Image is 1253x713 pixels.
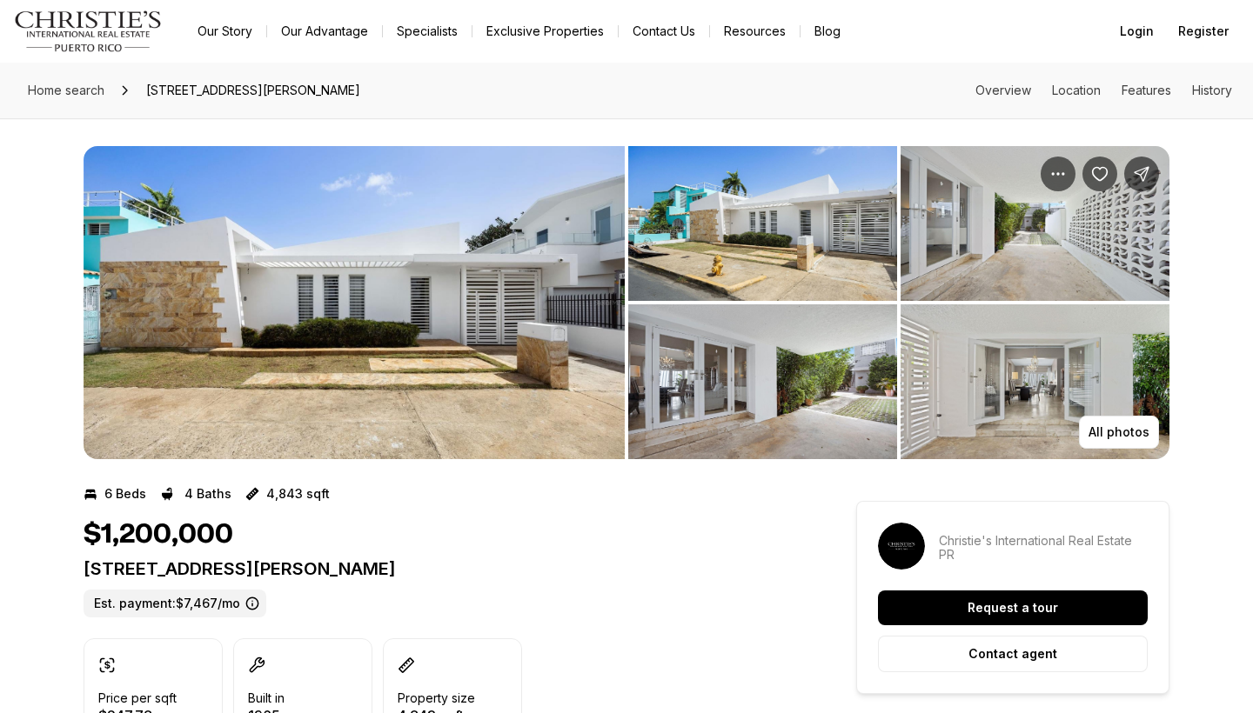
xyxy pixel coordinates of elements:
[710,19,800,43] a: Resources
[14,10,163,52] img: logo
[398,691,475,705] p: Property size
[84,146,625,459] button: View image gallery
[1178,24,1229,38] span: Register
[1120,24,1154,38] span: Login
[383,19,472,43] a: Specialists
[968,647,1057,661] p: Contact agent
[901,304,1169,459] button: View image gallery
[139,77,367,104] span: [STREET_ADDRESS][PERSON_NAME]
[975,83,1232,97] nav: Page section menu
[84,146,625,459] li: 1 of 12
[21,77,111,104] a: Home search
[878,636,1148,672] button: Contact agent
[628,146,897,301] button: View image gallery
[939,534,1148,562] p: Christie's International Real Estate PR
[619,19,709,43] button: Contact Us
[1082,157,1117,191] button: Save Property: 2219 CACIQUE #2219
[84,558,794,579] p: [STREET_ADDRESS][PERSON_NAME]
[968,601,1058,615] p: Request a tour
[84,518,233,551] h1: $1,200,000
[801,19,854,43] a: Blog
[1079,416,1159,449] button: All photos
[1109,14,1164,49] button: Login
[1192,83,1232,97] a: Skip to: History
[184,487,231,501] p: 4 Baths
[184,19,266,43] a: Our Story
[878,590,1148,625] button: Request a tour
[628,304,897,459] button: View image gallery
[1168,14,1239,49] button: Register
[267,19,382,43] a: Our Advantage
[266,487,330,501] p: 4,843 sqft
[628,146,1169,459] li: 2 of 12
[901,146,1169,301] button: View image gallery
[1122,83,1171,97] a: Skip to: Features
[1052,83,1101,97] a: Skip to: Location
[1089,425,1149,439] p: All photos
[28,83,104,97] span: Home search
[84,590,266,617] label: Est. payment: $7,467/mo
[248,691,285,705] p: Built in
[1041,157,1075,191] button: Property options
[1124,157,1159,191] button: Share Property: 2219 CACIQUE #2219
[98,691,177,705] p: Price per sqft
[84,146,1169,459] div: Listing Photos
[975,83,1031,97] a: Skip to: Overview
[104,487,146,501] p: 6 Beds
[472,19,618,43] a: Exclusive Properties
